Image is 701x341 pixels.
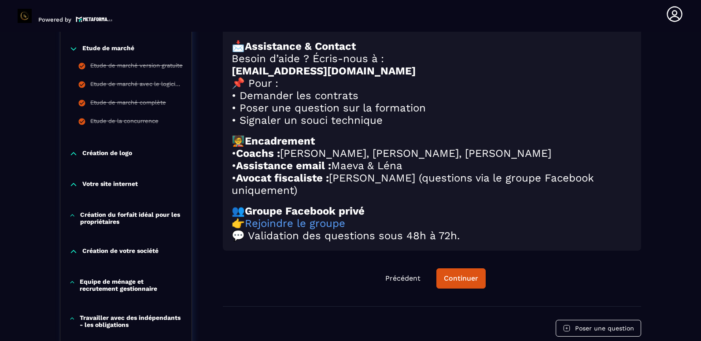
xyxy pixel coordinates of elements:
[232,159,632,172] h2: • Maeva & Léna
[80,211,183,225] p: Création du forfait idéal pour les propriétaires
[232,147,632,159] h2: • [PERSON_NAME], [PERSON_NAME], [PERSON_NAME]
[436,268,486,289] button: Continuer
[90,81,183,90] div: Etude de marché avec le logiciel Airdna version payante
[82,180,138,189] p: Votre site internet
[232,217,632,230] h2: 👉
[444,274,478,283] div: Continuer
[236,172,329,184] strong: Avocat fiscaliste :
[378,269,428,288] button: Précédent
[232,40,632,52] h2: 📩
[82,247,159,256] p: Création de votre société
[90,62,183,72] div: Etude de marché version gratuite
[90,99,166,109] div: Etude de marché complète
[236,147,280,159] strong: Coachs :
[232,205,632,217] h2: 👥
[245,205,365,217] strong: Groupe Facebook privé
[90,118,159,127] div: Etude de la concurrence
[232,89,632,102] h2: • Demander les contrats
[232,52,632,65] h2: Besoin d’aide ? Écris-nous à :
[18,9,32,23] img: logo-branding
[80,278,183,292] p: Equipe de ménage et recrutement gestionnaire
[232,114,632,126] h2: • Signaler un souci technique
[556,320,641,337] button: Poser une question
[236,159,331,172] strong: Assistance email :
[76,15,113,23] img: logo
[82,149,132,158] p: Création de logo
[232,77,632,89] h2: 📌 Pour :
[232,172,632,196] h2: • [PERSON_NAME] (questions via le groupe Facebook uniquement)
[232,65,416,77] strong: [EMAIL_ADDRESS][DOMAIN_NAME]
[245,217,345,230] a: Rejoindre le groupe
[245,135,315,147] strong: Encadrement
[232,102,632,114] h2: • Poser une question sur la formation
[80,314,183,328] p: Travailler avec des indépendants - les obligations
[245,40,356,52] strong: Assistance & Contact
[82,44,134,53] p: Etude de marché
[232,230,632,242] h2: 💬 Validation des questions sous 48h à 72h.
[232,135,632,147] h2: 🧑‍🏫
[38,16,71,23] p: Powered by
